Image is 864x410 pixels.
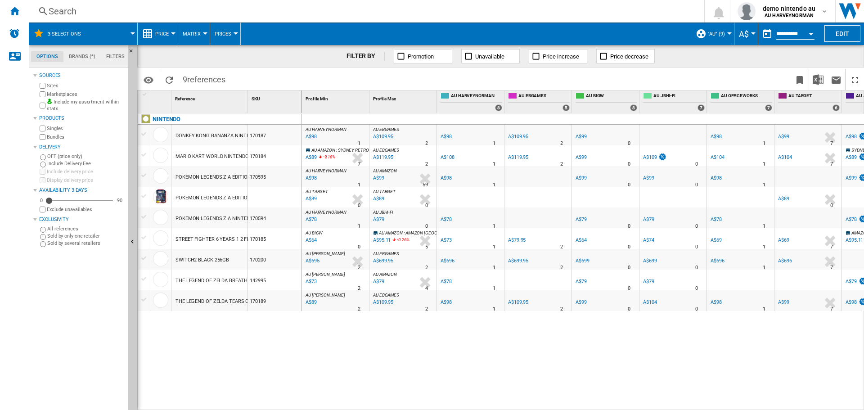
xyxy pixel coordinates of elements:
div: Delivery Time : 7 days [830,139,833,148]
md-tab-item: Brands (*) [63,51,101,62]
input: OFF (price only) [40,154,46,160]
div: A$78 [441,279,452,284]
div: A$79 [574,277,587,286]
label: Singles [47,125,125,132]
md-tab-item: Options [31,51,63,62]
div: A$99 [576,175,587,181]
span: : SYDNEY RETRO [336,148,369,153]
div: Last updated : Tuesday, 26 August 2025 09:23 [304,132,317,141]
div: Delivery Time : 1 day [493,160,495,169]
span: Price increase [543,53,579,60]
div: Delivery Time : 0 day [628,160,630,169]
div: Click to filter on that brand [153,114,180,125]
div: A$79 [576,279,587,284]
div: A$95.11 [844,236,863,245]
button: Prices [215,23,236,45]
input: Include delivery price [40,169,45,175]
div: Last updated : Tuesday, 26 August 2025 12:13 [372,194,384,203]
div: POKEMON LEGENDS Z A EDITION NINTENDO SWITCH 2 [175,167,301,188]
div: AU TARGET 6 offers sold by AU TARGET [776,90,841,113]
button: Unavailable [461,49,520,63]
span: AU EBGAMES [518,93,570,100]
div: 3 selections [33,23,133,45]
div: Last updated : Tuesday, 26 August 2025 12:13 [304,194,317,203]
div: Delivery Time : 1 day [358,222,360,231]
div: Delivery Time : 1 day [493,222,495,231]
label: Sold by only one retailer [47,233,125,239]
span: AU TARGET [306,189,328,194]
div: Last updated : Tuesday, 26 August 2025 06:02 [304,236,317,245]
div: A$89 [846,154,857,160]
div: 170185 [248,228,301,249]
div: A$696 [439,257,454,266]
label: Bundles [47,134,125,140]
div: A$104 [711,154,724,160]
div: Delivery Time : 7 days [358,160,360,169]
div: 8 offers sold by AU BIGW [630,104,637,111]
span: Prices [215,31,231,37]
div: FILTER BY [346,52,385,61]
div: A$78 [441,216,452,222]
button: Price decrease [596,49,655,63]
input: Sites [40,83,45,89]
div: A$89 [778,196,789,202]
div: A$108 [441,154,454,160]
div: A$99 [643,175,654,181]
button: Edit [824,25,860,42]
i: % [322,153,328,164]
div: A$696 [711,258,724,264]
span: Reference [175,96,195,101]
input: Singles [40,126,45,131]
div: Last updated : Tuesday, 26 August 2025 09:05 [304,215,317,224]
span: demo nintendo au [763,4,815,13]
div: Sort None [304,90,369,104]
div: 170594 [248,207,301,228]
div: A$79 [576,216,587,222]
div: A$99 [574,174,587,183]
span: AU TARGET [788,93,840,100]
span: AU HARVEYNORMAN [306,168,346,173]
span: Unavailable [475,53,504,60]
span: : AMAZON [GEOGRAPHIC_DATA] [404,230,465,235]
div: A$73 [441,237,452,243]
div: A$89 [777,194,789,203]
div: Delivery Time : 1 day [493,180,495,189]
span: AU JBHI-FI [373,210,393,215]
button: 3 selections [48,23,90,45]
div: 6 offers sold by AU TARGET [832,104,840,111]
div: Delivery Time : 0 day [695,160,698,169]
input: Marketplaces [40,91,45,97]
div: A$109.95 [508,134,528,140]
div: A$79 [643,216,654,222]
button: A$ [739,23,753,45]
div: A$79 [642,277,654,286]
div: A$699.95 [508,258,528,264]
div: Sort None [371,90,436,104]
div: A$99 [777,132,789,141]
div: A$99 [778,134,789,140]
div: A$78 [846,216,857,222]
div: Sort None [153,90,171,104]
div: 170187 [248,125,301,145]
div: A$78 [439,215,452,224]
div: SKU Sort None [250,90,301,104]
div: A$98 [439,298,452,307]
span: AU HARVEYNORMAN [306,127,346,132]
span: 3 selections [48,31,81,37]
div: A$99 [846,175,857,181]
img: profile.jpg [738,2,756,20]
span: AU TARGET [373,189,396,194]
div: A$98 [709,298,722,307]
div: A$104 [777,153,792,162]
button: Promotion [394,49,452,63]
label: Sites [47,82,125,89]
img: promotionV3.png [658,153,667,161]
div: Delivery Time : 5 days [425,243,428,252]
div: 0 [38,197,45,204]
button: Hide [128,45,139,61]
button: "AU" (9) [708,23,729,45]
div: Delivery Time : 0 day [425,222,428,231]
div: A$95.11 [846,237,863,243]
